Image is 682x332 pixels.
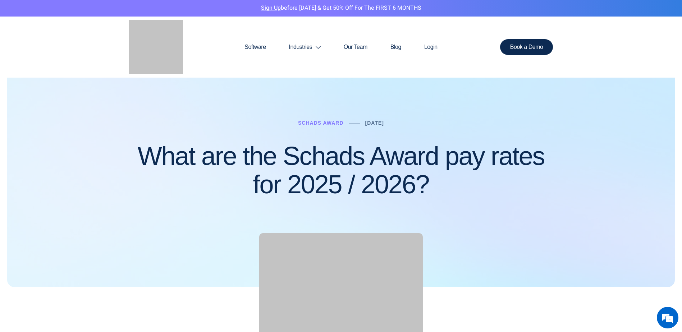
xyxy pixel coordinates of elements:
a: Sign Up [261,4,281,12]
p: before [DATE] & Get 50% Off for the FIRST 6 MONTHS [5,4,677,13]
a: Industries [278,30,332,64]
a: [DATE] [365,120,384,126]
span: Book a Demo [510,44,543,50]
a: Our Team [332,30,379,64]
a: Login [413,30,449,64]
a: Book a Demo [500,39,553,55]
h1: What are the Schads Award pay rates for 2025 / 2026? [129,142,553,199]
a: Blog [379,30,413,64]
a: Software [233,30,277,64]
a: Schads Award [298,120,344,126]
